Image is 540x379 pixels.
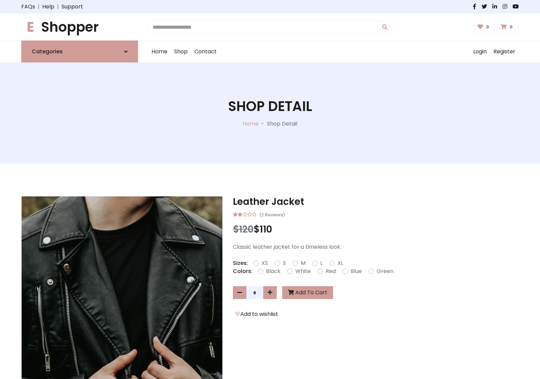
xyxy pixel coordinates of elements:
[32,48,63,55] h6: Categories
[35,3,42,11] span: |
[171,41,191,62] a: Shop
[233,196,519,208] h3: Leather Jacket
[54,3,61,11] span: |
[470,41,490,62] a: Login
[233,310,280,319] button: Add to wishlist
[233,224,519,235] h3: $
[191,41,220,62] a: Contact
[496,21,519,33] a: 0
[266,267,280,275] label: Black
[243,120,259,128] a: Home
[267,120,297,128] p: Shop Detail
[21,19,138,35] a: EShopper
[21,40,138,62] a: Categories
[351,267,362,275] label: Blue
[259,210,285,218] small: (2 Reviews)
[61,3,83,11] a: Support
[320,259,323,267] label: L
[259,120,267,128] p: -
[301,259,305,267] label: M
[282,286,333,299] button: Add To Cart
[283,259,286,267] label: S
[42,3,54,11] a: Help
[148,41,171,62] a: Home
[233,223,253,236] span: $120
[233,267,252,275] p: Colors:
[473,21,495,33] a: 0
[233,259,248,267] p: Sizes:
[337,259,343,267] label: XL
[508,24,514,30] span: 0
[262,259,268,267] label: XS
[21,3,35,11] a: FAQs
[233,243,519,251] p: Classic leather jacket for a timeless look.
[21,17,40,37] span: E
[326,267,336,275] label: Red
[260,223,272,236] span: 110
[490,41,519,62] a: Register
[228,98,312,114] h1: Shop Detail
[295,267,311,275] label: White
[21,19,138,35] h1: Shopper
[484,24,491,30] span: 0
[377,267,394,275] label: Green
